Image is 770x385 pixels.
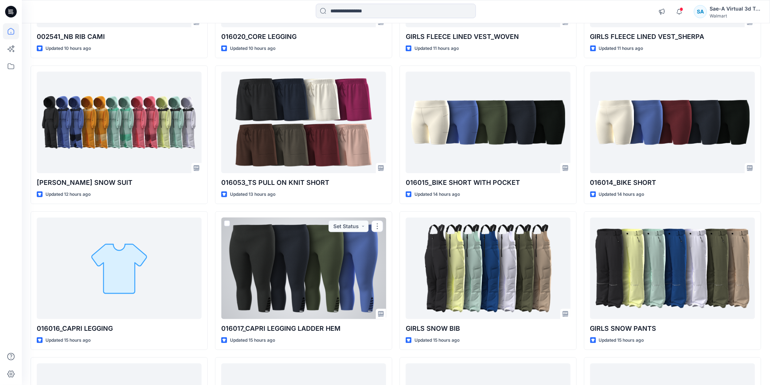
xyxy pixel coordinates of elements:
[590,178,755,188] p: 016014_BIKE SHORT
[599,337,644,344] p: Updated 15 hours ago
[590,324,755,334] p: GIRLS SNOW PANTS
[37,72,202,173] a: OZT TODDLER SNOW SUIT
[37,324,202,334] p: 016016_CAPRI LEGGING
[599,191,644,198] p: Updated 14 hours ago
[221,32,386,42] p: 016020_CORE LEGGING
[414,45,459,52] p: Updated 11 hours ago
[414,191,460,198] p: Updated 14 hours ago
[45,337,91,344] p: Updated 15 hours ago
[230,191,275,198] p: Updated 13 hours ago
[590,218,755,319] a: GIRLS SNOW PANTS
[694,5,707,18] div: SA
[221,72,386,173] a: 016053_TS PULL ON KNIT SHORT
[45,45,91,52] p: Updated 10 hours ago
[37,218,202,319] a: 016016_CAPRI LEGGING
[221,324,386,334] p: 016017_CAPRI LEGGING LADDER HEM
[590,32,755,42] p: GIRLS FLEECE LINED VEST_SHERPA
[406,324,571,334] p: GIRLS SNOW BIB
[221,178,386,188] p: 016053_TS PULL ON KNIT SHORT
[710,13,761,19] div: Walmart
[710,4,761,13] div: Sae-A Virtual 3d Team
[406,72,571,173] a: 016015_BIKE SHORT WITH POCKET
[37,178,202,188] p: [PERSON_NAME] SNOW SUIT
[406,178,571,188] p: 016015_BIKE SHORT WITH POCKET
[37,32,202,42] p: 002541_NB RIB CAMI
[45,191,91,198] p: Updated 12 hours ago
[406,218,571,319] a: GIRLS SNOW BIB
[406,32,571,42] p: GIRLS FLEECE LINED VEST_WOVEN
[230,45,275,52] p: Updated 10 hours ago
[221,218,386,319] a: 016017_CAPRI LEGGING LADDER HEM
[599,45,643,52] p: Updated 11 hours ago
[230,337,275,344] p: Updated 15 hours ago
[590,72,755,173] a: 016014_BIKE SHORT
[414,337,460,344] p: Updated 15 hours ago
